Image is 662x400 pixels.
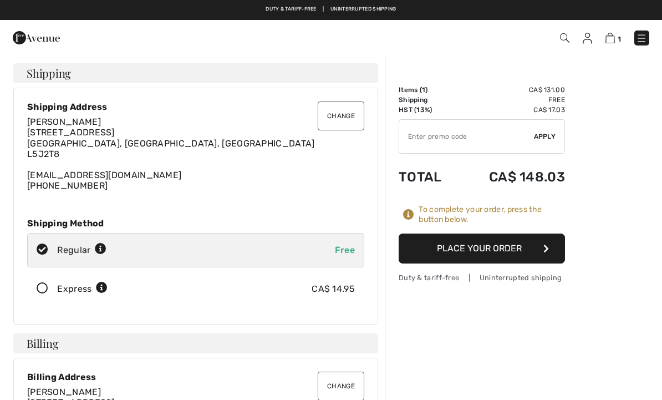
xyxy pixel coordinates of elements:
img: Search [560,33,569,43]
td: Free [459,95,565,105]
div: Shipping Address [27,102,364,112]
td: CA$ 148.03 [459,158,565,196]
div: CA$ 14.95 [312,282,355,296]
span: Shipping [27,68,71,79]
span: 1 [618,35,621,43]
td: CA$ 131.00 [459,85,565,95]
div: [EMAIL_ADDRESS][DOMAIN_NAME] [27,117,364,191]
div: Billing Address [27,372,364,382]
button: Place Your Order [399,234,565,264]
span: Billing [27,338,58,349]
span: [STREET_ADDRESS] [GEOGRAPHIC_DATA], [GEOGRAPHIC_DATA], [GEOGRAPHIC_DATA] L5J2T8 [27,127,315,159]
a: 1ère Avenue [13,32,60,42]
a: [PHONE_NUMBER] [27,180,108,191]
div: Duty & tariff-free | Uninterrupted shipping [399,272,565,283]
td: Shipping [399,95,459,105]
img: 1ère Avenue [13,27,60,49]
input: Promo code [399,120,534,153]
div: Shipping Method [27,218,364,229]
img: My Info [583,33,592,44]
img: Shopping Bag [605,33,615,43]
a: 1 [605,31,621,44]
span: Apply [534,131,556,141]
td: CA$ 17.03 [459,105,565,115]
div: Regular [57,244,106,257]
span: 1 [422,86,425,94]
img: Menu [636,33,647,44]
div: To complete your order, press the button below. [419,205,565,225]
div: Express [57,282,108,296]
span: Free [335,245,355,255]
td: Items ( ) [399,85,459,95]
span: [PERSON_NAME] [27,387,101,397]
span: [PERSON_NAME] [27,117,101,127]
td: Total [399,158,459,196]
button: Change [318,102,364,130]
td: HST (13%) [399,105,459,115]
